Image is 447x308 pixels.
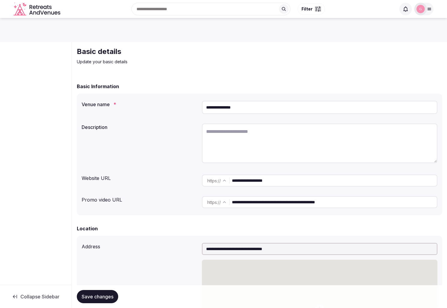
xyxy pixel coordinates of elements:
[13,2,61,16] a: Visit the homepage
[77,225,98,232] h2: Location
[77,47,278,56] h2: Basic details
[77,59,278,65] p: Update your basic details
[77,290,118,303] button: Save changes
[82,241,197,250] div: Address
[301,6,313,12] span: Filter
[82,102,197,107] label: Venue name
[5,290,67,303] button: Collapse Sidebar
[82,294,113,300] span: Save changes
[298,3,325,15] button: Filter
[82,194,197,203] div: Promo video URL
[77,83,119,90] h2: Basic Information
[82,125,197,130] label: Description
[82,172,197,182] div: Website URL
[416,5,425,13] img: Glen Hayes
[20,294,59,300] span: Collapse Sidebar
[13,2,61,16] svg: Retreats and Venues company logo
